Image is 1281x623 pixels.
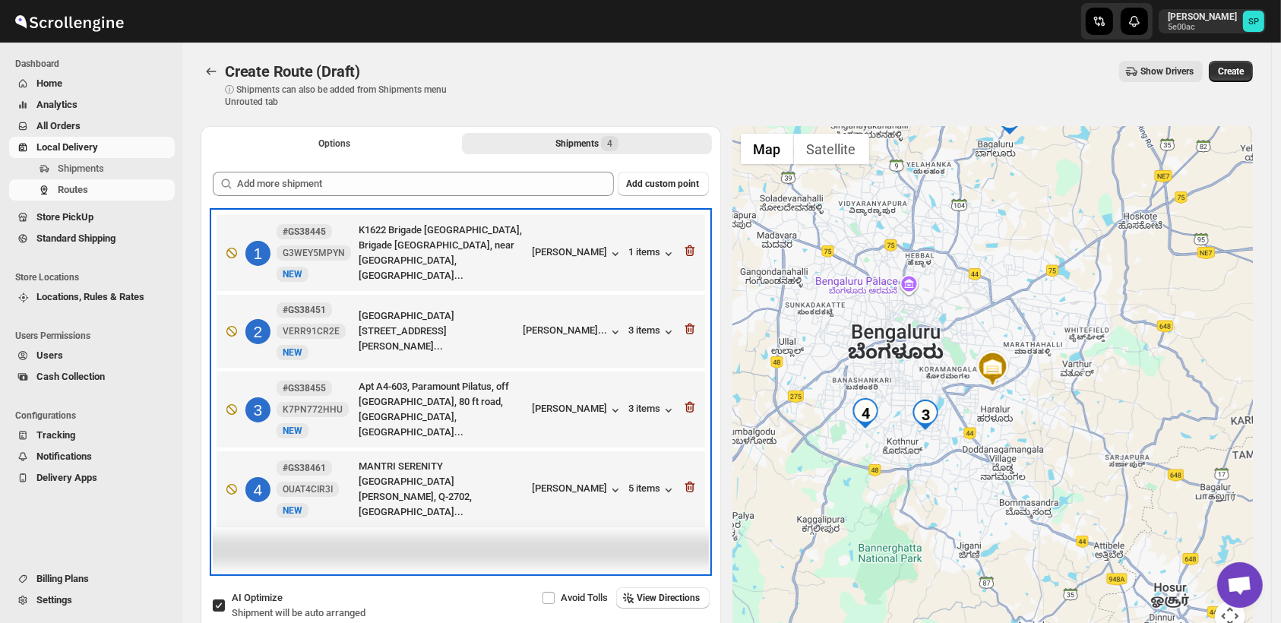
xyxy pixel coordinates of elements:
button: 1 items [629,246,676,261]
div: 3 [910,400,941,430]
button: Show street map [741,134,794,164]
span: Shipment will be auto arranged [232,607,365,618]
span: Add custom point [627,178,700,190]
span: Create [1218,65,1244,77]
div: Shipments [555,136,618,151]
button: Notifications [9,446,175,467]
button: [PERSON_NAME] [533,403,623,418]
span: Store Locations [15,271,175,283]
button: [PERSON_NAME] [533,246,623,261]
span: NEW [283,347,302,358]
span: Users Permissions [15,330,175,342]
button: Add custom point [618,172,709,196]
button: Show Drivers [1119,61,1203,82]
span: Configurations [15,410,175,422]
b: #GS38461 [283,463,326,473]
input: Add more shipment [237,172,614,196]
button: Selected Shipments [462,133,711,154]
div: [GEOGRAPHIC_DATA] [STREET_ADDRESS][PERSON_NAME]... [359,308,517,354]
button: Delivery Apps [9,467,175,489]
span: G3WEY5MPYN [283,247,345,259]
span: NEW [283,425,302,436]
button: Analytics [9,94,175,115]
text: SP [1248,17,1259,27]
button: All Orders [9,115,175,137]
span: Cash Collection [36,371,105,382]
span: K7PN772HHU [283,403,343,416]
button: Tracking [9,425,175,446]
img: ScrollEngine [12,2,126,40]
button: 3 items [629,324,676,340]
span: Sulakshana Pundle [1243,11,1264,32]
button: Billing Plans [9,568,175,590]
button: Routes [201,61,222,82]
div: Open chat [1217,562,1263,608]
div: 4 [850,398,881,429]
span: Create Route (Draft) [225,62,360,81]
button: User menu [1159,9,1266,33]
span: Avoid Tolls [561,592,609,603]
p: 5e00ac [1168,23,1237,32]
div: 4 [245,477,270,502]
button: Routes [9,179,175,201]
div: Apt A4-603, Paramount Pilatus, off [GEOGRAPHIC_DATA], 80 ft road, [GEOGRAPHIC_DATA], [GEOGRAPHIC_... [359,379,527,440]
span: Store PickUp [36,211,93,223]
span: All Orders [36,120,81,131]
b: #GS38455 [283,383,326,394]
button: Settings [9,590,175,611]
span: Notifications [36,451,92,462]
span: Options [318,138,350,150]
span: Tracking [36,429,75,441]
span: Settings [36,594,72,606]
button: Shipments [9,158,175,179]
span: 4 [607,138,612,150]
span: Local Delivery [36,141,98,153]
button: Users [9,345,175,366]
span: OUAT4CIR3I [283,483,333,495]
div: MANTRI SERENITY [GEOGRAPHIC_DATA][PERSON_NAME], Q-2702, [GEOGRAPHIC_DATA]... [359,459,527,520]
span: Users [36,349,63,361]
span: NEW [283,269,302,280]
button: 5 items [629,482,676,498]
button: Cash Collection [9,366,175,387]
div: [PERSON_NAME]... [523,324,608,336]
span: Dashboard [15,58,175,70]
button: 3 items [629,403,676,418]
span: Delivery Apps [36,472,97,483]
div: 2 [245,319,270,344]
p: ⓘ Shipments can also be added from Shipments menu Unrouted tab [225,84,464,108]
div: K1622 Brigade [GEOGRAPHIC_DATA], Brigade [GEOGRAPHIC_DATA], near [GEOGRAPHIC_DATA], [GEOGRAPHIC_D... [359,223,527,283]
b: #GS38451 [283,305,326,315]
span: AI Optimize [232,592,283,603]
button: Locations, Rules & Rates [9,286,175,308]
span: VERR91CR2E [283,325,340,337]
button: [PERSON_NAME] [533,482,623,498]
span: Home [36,77,62,89]
span: Standard Shipping [36,232,115,244]
span: Shipments [58,163,104,174]
button: Show satellite imagery [794,134,869,164]
b: #GS38445 [283,226,326,237]
div: Selected Shipments [201,160,721,579]
span: Analytics [36,99,77,110]
span: Locations, Rules & Rates [36,291,144,302]
div: 1 [245,241,270,266]
button: Create [1209,61,1253,82]
span: Billing Plans [36,573,89,584]
span: Show Drivers [1140,65,1194,77]
p: [PERSON_NAME] [1168,11,1237,23]
span: NEW [283,505,302,516]
div: 3 [245,397,270,422]
button: Home [9,73,175,94]
span: Routes [58,184,88,195]
span: View Directions [637,592,701,604]
button: All Route Options [210,133,459,154]
button: View Directions [616,587,710,609]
